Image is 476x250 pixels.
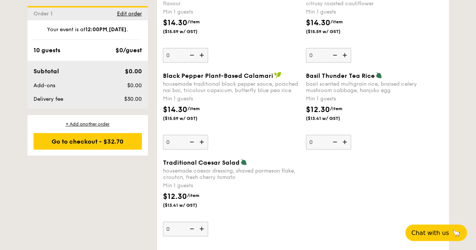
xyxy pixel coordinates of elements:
span: ($15.59 w/ GST) [306,29,357,35]
strong: [DATE] [109,26,126,33]
img: icon-add.58712e84.svg [340,48,351,62]
span: Delivery fee [33,96,63,102]
span: 🦙 [452,229,461,237]
span: $14.30 [163,105,187,114]
span: Edit order [117,11,142,17]
img: icon-reduce.1d2dbef1.svg [186,222,197,236]
div: Your event is at , . [33,26,142,40]
input: Black Pepper Plant-Based Calamarihousemade traditional black pepper sauce, poached nai bai, trico... [163,135,208,150]
div: Min 1 guests [163,182,300,189]
div: basil scented multigrain rice, braised celery mushroom cabbage, hanjuku egg [306,81,443,94]
input: Basil Thunder Tea Ricebasil scented multigrain rice, braised celery mushroom cabbage, hanjuku egg... [306,135,351,150]
span: ($15.59 w/ GST) [163,115,214,121]
div: + Add another order [33,121,142,127]
span: $12.30 [306,105,330,114]
img: icon-add.58712e84.svg [340,135,351,149]
span: Add-ons [33,82,55,89]
span: $0.00 [127,82,141,89]
span: Basil Thunder Tea Rice [306,72,375,79]
span: /item [187,106,200,111]
div: housemade traditional black pepper sauce, poached nai bai, tricolour capsicum, butterfly blue pea... [163,81,300,94]
input: Plant-Based Beef Lasagnafennel seed, chickpea, plant-based minced beef, citrusy roasted cauliflow... [306,48,351,63]
img: icon-reduce.1d2dbef1.svg [186,135,197,149]
div: Min 1 guests [163,95,300,103]
div: Min 1 guests [306,95,443,103]
span: ($13.41 w/ GST) [163,202,214,208]
div: $0/guest [116,46,142,55]
span: $14.30 [306,18,330,27]
span: $14.30 [163,18,187,27]
img: icon-vegan.f8ff3823.svg [274,72,281,79]
span: /item [330,19,343,24]
img: icon-reduce.1d2dbef1.svg [328,135,340,149]
img: icon-reduce.1d2dbef1.svg [328,48,340,62]
div: housemade caesar dressing, shaved parmesan flake, crouton, fresh cherry tomato [163,168,300,180]
button: Chat with us🦙 [405,224,467,241]
span: Chat with us [411,229,449,236]
span: /item [187,19,200,24]
img: icon-add.58712e84.svg [197,48,208,62]
span: Order 1 [33,11,56,17]
div: Go to checkout - $32.70 [33,133,142,150]
span: $0.00 [125,68,141,75]
img: icon-add.58712e84.svg [197,135,208,149]
span: Black Pepper Plant-Based Calamari [163,72,273,79]
span: /item [330,106,342,111]
input: Traditional Caesar Saladhousemade caesar dressing, shaved parmesan flake, crouton, fresh cherry t... [163,222,208,236]
span: Subtotal [33,68,59,75]
input: Jaipur Styled [PERSON_NAME]mixed veggie, aloo gobi, briyani rice,classic jaipur flavourMin 1 gues... [163,48,208,63]
img: icon-vegetarian.fe4039eb.svg [240,159,247,165]
span: ($13.41 w/ GST) [306,115,357,121]
img: icon-add.58712e84.svg [197,222,208,236]
div: Min 1 guests [163,8,300,16]
span: $30.00 [124,96,141,102]
img: icon-reduce.1d2dbef1.svg [186,48,197,62]
span: /item [187,193,199,198]
img: icon-vegetarian.fe4039eb.svg [376,72,382,79]
span: ($15.59 w/ GST) [163,29,214,35]
div: 10 guests [33,46,60,55]
div: Min 1 guests [306,8,443,16]
span: $12.30 [163,192,187,201]
strong: 12:00PM [85,26,107,33]
span: Traditional Caesar Salad [163,159,240,166]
